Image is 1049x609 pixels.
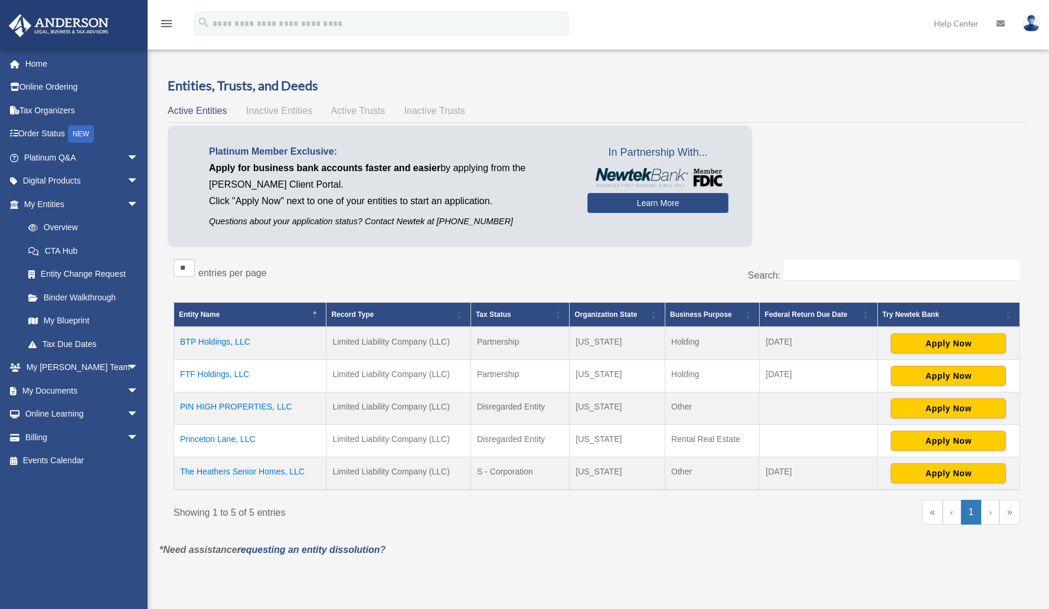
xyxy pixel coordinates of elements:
[981,500,999,525] a: Next
[174,425,326,457] td: Princeton Lane, LLC
[17,309,151,333] a: My Blueprint
[891,333,1006,353] button: Apply Now
[209,193,570,209] p: Click "Apply Now" next to one of your entities to start an application.
[999,500,1020,525] a: Last
[174,303,326,328] th: Entity Name: Activate to invert sorting
[331,310,374,319] span: Record Type
[8,402,156,426] a: Online Learningarrow_drop_down
[326,425,470,457] td: Limited Liability Company (LLC)
[570,327,665,360] td: [US_STATE]
[174,360,326,392] td: FTF Holdings, LLC
[17,286,151,309] a: Binder Walkthrough
[665,392,760,425] td: Other
[198,268,267,278] label: entries per page
[331,106,385,116] span: Active Trusts
[326,360,470,392] td: Limited Liability Company (LLC)
[127,402,151,427] span: arrow_drop_down
[68,125,94,143] div: NEW
[883,307,1002,322] div: Try Newtek Bank
[877,303,1019,328] th: Try Newtek Bank : Activate to sort
[476,310,511,319] span: Tax Status
[665,457,760,490] td: Other
[159,21,174,31] a: menu
[17,239,151,263] a: CTA Hub
[209,214,570,229] p: Questions about your application status? Contact Newtek at [PHONE_NUMBER]
[174,392,326,425] td: PIN HIGH PROPERTIES, LLC
[127,146,151,170] span: arrow_drop_down
[127,356,151,380] span: arrow_drop_down
[470,457,569,490] td: S - Corporation
[174,500,588,521] div: Showing 1 to 5 of 5 entries
[748,270,780,280] label: Search:
[570,425,665,457] td: [US_STATE]
[5,14,112,37] img: Anderson Advisors Platinum Portal
[470,303,569,328] th: Tax Status: Activate to sort
[8,379,156,402] a: My Documentsarrow_drop_down
[8,192,151,216] a: My Entitiesarrow_drop_down
[470,360,569,392] td: Partnership
[127,169,151,194] span: arrow_drop_down
[891,366,1006,386] button: Apply Now
[470,392,569,425] td: Disregarded Entity
[570,303,665,328] th: Organization State: Activate to sort
[760,327,878,360] td: [DATE]
[670,310,732,319] span: Business Purpose
[168,106,227,116] span: Active Entities
[17,216,145,240] a: Overview
[961,500,982,525] a: 1
[17,332,151,356] a: Tax Due Dates
[470,327,569,360] td: Partnership
[8,76,156,99] a: Online Ordering
[17,263,151,286] a: Entity Change Request
[326,392,470,425] td: Limited Liability Company (LLC)
[587,143,728,162] span: In Partnership With...
[8,356,156,379] a: My [PERSON_NAME] Teamarrow_drop_down
[8,169,156,193] a: Digital Productsarrow_drop_down
[470,425,569,457] td: Disregarded Entity
[174,457,326,490] td: The Heathers Senior Homes, LLC
[570,457,665,490] td: [US_STATE]
[159,17,174,31] i: menu
[209,163,440,173] span: Apply for business bank accounts faster and easier
[127,192,151,217] span: arrow_drop_down
[891,398,1006,418] button: Apply Now
[326,303,470,328] th: Record Type: Activate to sort
[174,327,326,360] td: BTP Holdings, LLC
[8,146,156,169] a: Platinum Q&Aarrow_drop_down
[209,160,570,193] p: by applying from the [PERSON_NAME] Client Portal.
[8,449,156,473] a: Events Calendar
[570,392,665,425] td: [US_STATE]
[943,500,961,525] a: Previous
[665,360,760,392] td: Holding
[891,431,1006,451] button: Apply Now
[209,143,570,160] p: Platinum Member Exclusive:
[326,327,470,360] td: Limited Liability Company (LLC)
[8,122,156,146] a: Order StatusNEW
[922,500,943,525] a: First
[574,310,637,319] span: Organization State
[246,106,312,116] span: Inactive Entities
[8,425,156,449] a: Billingarrow_drop_down
[237,545,380,555] a: requesting an entity dissolution
[159,545,385,555] em: *Need assistance ?
[760,360,878,392] td: [DATE]
[326,457,470,490] td: Limited Liability Company (LLC)
[593,168,723,187] img: NewtekBankLogoSM.png
[168,77,1026,95] h3: Entities, Trusts, and Deeds
[127,379,151,403] span: arrow_drop_down
[665,327,760,360] td: Holding
[127,425,151,450] span: arrow_drop_down
[197,16,210,29] i: search
[1022,15,1040,32] img: User Pic
[8,99,156,122] a: Tax Organizers
[570,360,665,392] td: [US_STATE]
[179,310,220,319] span: Entity Name
[665,425,760,457] td: Rental Real Estate
[760,457,878,490] td: [DATE]
[8,52,156,76] a: Home
[760,303,878,328] th: Federal Return Due Date: Activate to sort
[764,310,847,319] span: Federal Return Due Date
[891,463,1006,483] button: Apply Now
[587,193,728,213] a: Learn More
